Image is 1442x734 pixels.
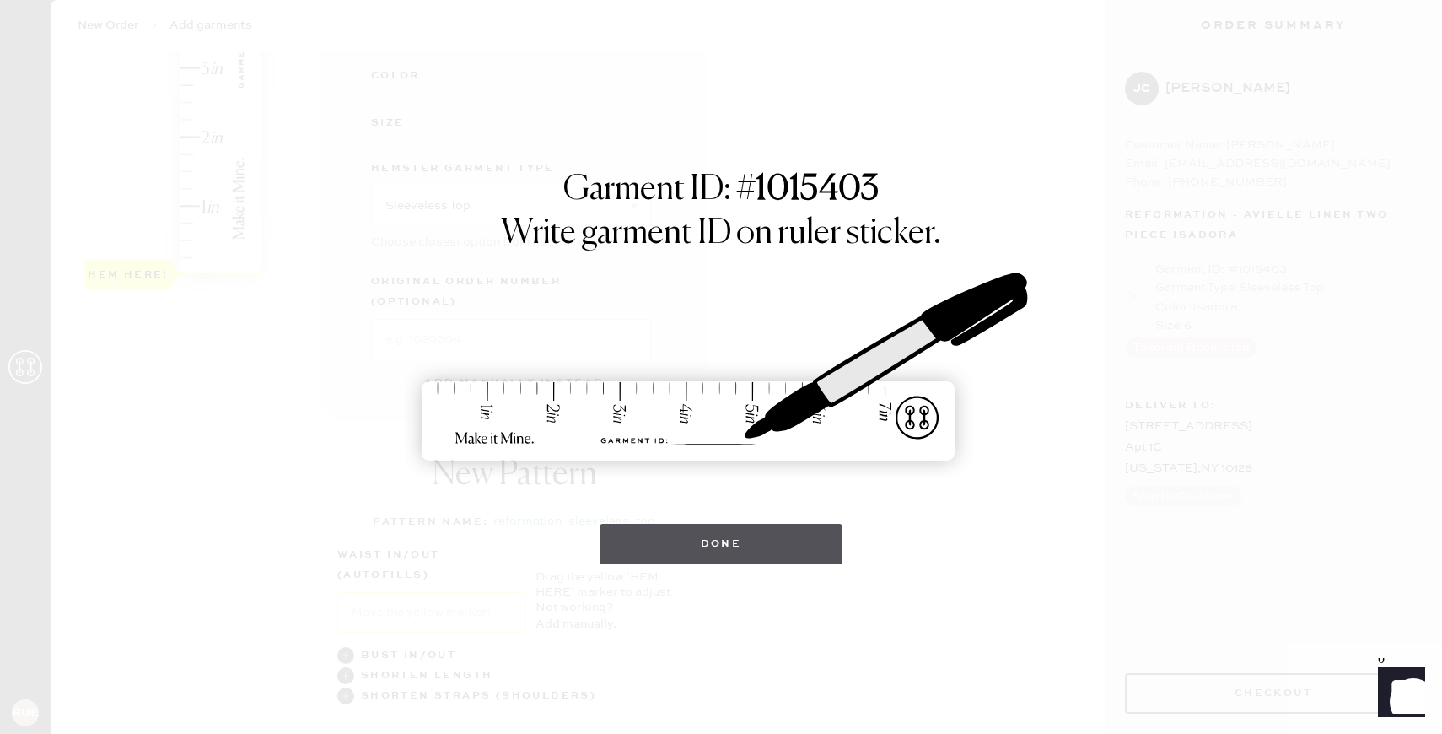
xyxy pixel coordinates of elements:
[600,524,843,564] button: Done
[756,173,879,207] strong: 1015403
[563,170,879,213] h1: Garment ID: #
[405,229,1037,507] img: ruler-sticker-sharpie.svg
[1362,658,1434,731] iframe: Front Chat
[501,213,941,254] h1: Write garment ID on ruler sticker.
